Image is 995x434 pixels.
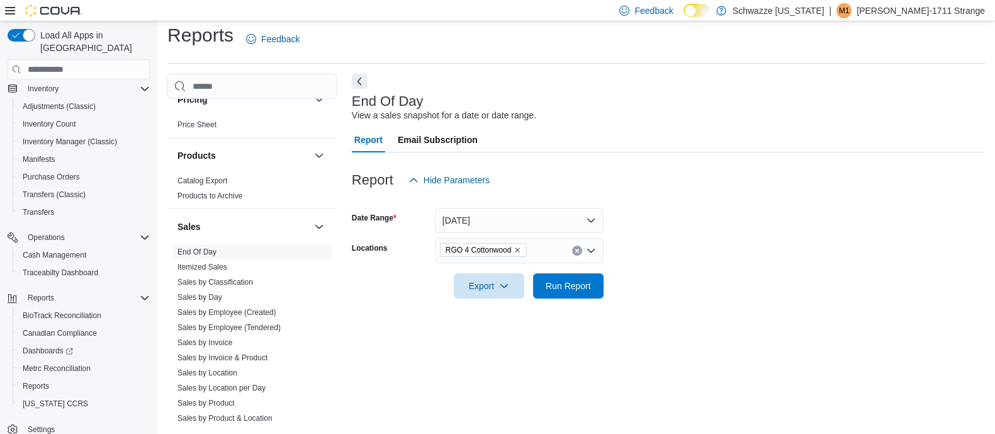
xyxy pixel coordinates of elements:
span: Cash Management [18,248,150,263]
div: View a sales snapshot for a date or date range. [352,109,536,122]
span: Sales by Product & Location [177,413,273,423]
span: Sales by Employee (Created) [177,307,276,317]
a: Feedback [241,26,305,52]
button: Traceabilty Dashboard [13,264,155,282]
span: Manifests [23,154,55,164]
span: Reports [28,293,54,303]
button: Next [352,74,367,89]
button: Export [454,273,524,299]
div: Pricing [167,117,337,137]
span: Load All Apps in [GEOGRAPHIC_DATA] [35,29,150,54]
span: Purchase Orders [23,172,80,182]
span: BioTrack Reconciliation [18,308,150,323]
button: [DATE] [435,208,604,233]
button: Transfers [13,203,155,221]
a: Products to Archive [177,191,242,200]
a: Sales by Employee (Created) [177,308,276,317]
span: Sales by Location per Day [177,383,266,393]
div: Mick-1711 Strange [836,3,852,18]
a: Sales by Employee (Tendered) [177,323,281,332]
p: | [829,3,831,18]
span: BioTrack Reconciliation [23,311,101,321]
label: Locations [352,243,388,253]
span: Email Subscription [398,127,478,152]
span: Inventory Count [23,119,76,129]
span: Dashboards [18,343,150,358]
span: Cash Management [23,250,86,260]
label: Date Range [352,213,396,223]
button: Adjustments (Classic) [13,98,155,115]
a: Dashboards [18,343,78,358]
span: Export [461,273,517,299]
span: Reports [23,290,150,306]
span: Sales by Location [177,368,237,378]
span: Sales by Employee (Tendered) [177,323,281,333]
button: Products [312,148,327,163]
a: Catalog Export [177,176,227,185]
a: Canadian Compliance [18,326,102,341]
a: Traceabilty Dashboard [18,265,103,280]
a: Sales by Classification [177,278,253,287]
a: Sales by Invoice [177,338,232,347]
button: Run Report [533,273,604,299]
p: [PERSON_NAME]-1711 Strange [857,3,985,18]
a: [US_STATE] CCRS [18,396,93,411]
span: Inventory Count [18,117,150,132]
span: Report [354,127,383,152]
span: Inventory [28,84,59,94]
span: RGO 4 Cottonwood [446,244,512,256]
span: [US_STATE] CCRS [23,399,88,409]
span: Feedback [261,33,300,45]
a: Sales by Invoice & Product [177,353,267,362]
span: Transfers (Classic) [23,190,86,200]
span: Purchase Orders [18,169,150,185]
input: Dark Mode [683,4,710,17]
button: Clear input [572,246,582,256]
span: Sales by Day [177,292,222,302]
span: Canadian Compliance [23,328,97,338]
a: Sales by Product & Location [177,414,273,423]
span: Inventory [23,81,150,96]
span: Manifests [18,152,150,167]
h3: Products [177,149,216,162]
button: Inventory [3,80,155,98]
a: Transfers [18,205,59,220]
span: Operations [23,230,150,245]
span: Sales by Classification [177,277,253,287]
span: Metrc Reconciliation [18,361,150,376]
a: Reports [18,379,54,394]
h3: Pricing [177,93,207,106]
span: M1 [839,3,850,18]
button: BioTrack Reconciliation [13,307,155,324]
button: Open list of options [586,246,596,256]
button: Products [177,149,309,162]
button: Remove RGO 4 Cottonwood from selection in this group [514,246,521,254]
span: Transfers (Classic) [18,187,150,202]
button: Canadian Compliance [13,324,155,342]
a: Cash Management [18,248,91,263]
a: Metrc Reconciliation [18,361,96,376]
button: Inventory [23,81,64,96]
h3: Report [352,173,393,188]
a: Purchase Orders [18,169,85,185]
span: Transfers [18,205,150,220]
span: Reports [18,379,150,394]
span: Metrc Reconciliation [23,363,91,374]
h3: Sales [177,220,201,233]
span: Adjustments (Classic) [23,101,96,111]
h3: End Of Day [352,94,424,109]
span: Inventory Manager (Classic) [18,134,150,149]
button: Transfers (Classic) [13,186,155,203]
span: Traceabilty Dashboard [18,265,150,280]
div: Products [167,173,337,208]
a: Itemized Sales [177,263,227,271]
span: Itemized Sales [177,262,227,272]
a: Sales by Day [177,293,222,302]
button: Operations [3,229,155,246]
button: Reports [23,290,59,306]
span: Run Report [546,280,591,292]
span: Reports [23,381,49,391]
span: Hide Parameters [424,174,490,186]
a: Sales by Location per Day [177,384,266,392]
